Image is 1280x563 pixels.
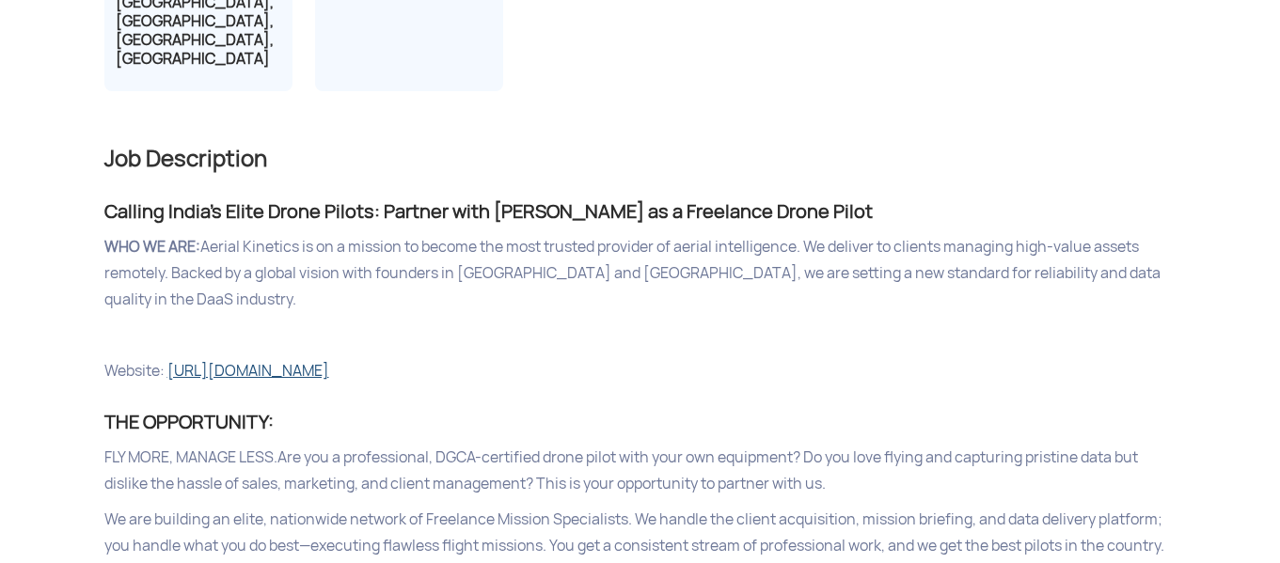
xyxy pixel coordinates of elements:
[104,237,200,257] span: WHO WE ARE:
[104,144,1177,174] h2: Job Description
[167,361,329,381] a: [URL][DOMAIN_NAME]
[104,445,1177,497] p: Are you a professional, DGCA-certified drone pilot with your own equipment? Do you love flying an...
[104,507,1177,559] p: We are building an elite, nationwide network of Freelance Mission Specialists. We handle the clie...
[104,447,277,467] span: FLY MORE, MANAGE LESS.
[104,361,165,381] span: Website:
[104,196,1177,227] div: Calling India's Elite Drone Pilots: Partner with [PERSON_NAME] as a Freelance Drone Pilot
[104,407,1177,437] div: THE OPPORTUNITY:
[104,237,1161,309] span: Aerial Kinetics is on a mission to become the most trusted provider of aerial intelligence. We de...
